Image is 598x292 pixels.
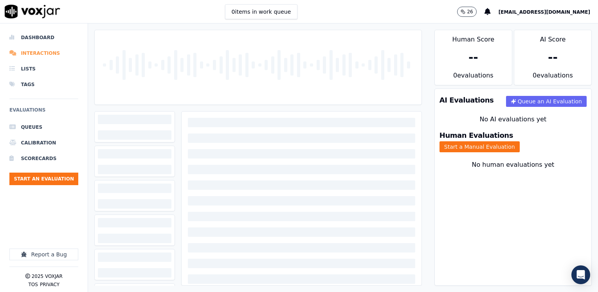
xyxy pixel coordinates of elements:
[9,105,78,119] h6: Evaluations
[5,5,60,18] img: voxjar logo
[28,281,38,288] button: TOS
[9,61,78,77] a: Lists
[457,7,476,17] button: 26
[225,4,298,19] button: 0items in work queue
[9,77,78,92] a: Tags
[548,50,558,65] div: --
[468,50,478,65] div: --
[439,97,494,104] h3: AI Evaluations
[9,151,78,166] a: Scorecards
[32,273,63,279] p: 2025 Voxjar
[9,119,78,135] a: Queues
[439,141,520,152] button: Start a Manual Evaluation
[9,173,78,185] button: Start an Evaluation
[439,132,513,139] h3: Human Evaluations
[571,265,590,284] div: Open Intercom Messenger
[467,9,473,15] p: 26
[506,96,587,107] button: Queue an AI Evaluation
[499,7,598,16] button: [EMAIL_ADDRESS][DOMAIN_NAME]
[9,30,78,45] a: Dashboard
[514,71,591,85] div: 0 evaluation s
[441,115,585,124] div: No AI evaluations yet
[435,30,512,44] div: Human Score
[514,30,591,44] div: AI Score
[9,45,78,61] a: Interactions
[499,9,590,15] span: [EMAIL_ADDRESS][DOMAIN_NAME]
[435,71,512,85] div: 0 evaluation s
[457,7,484,17] button: 26
[9,249,78,260] button: Report a Bug
[9,135,78,151] a: Calibration
[441,160,585,188] div: No human evaluations yet
[40,281,59,288] button: Privacy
